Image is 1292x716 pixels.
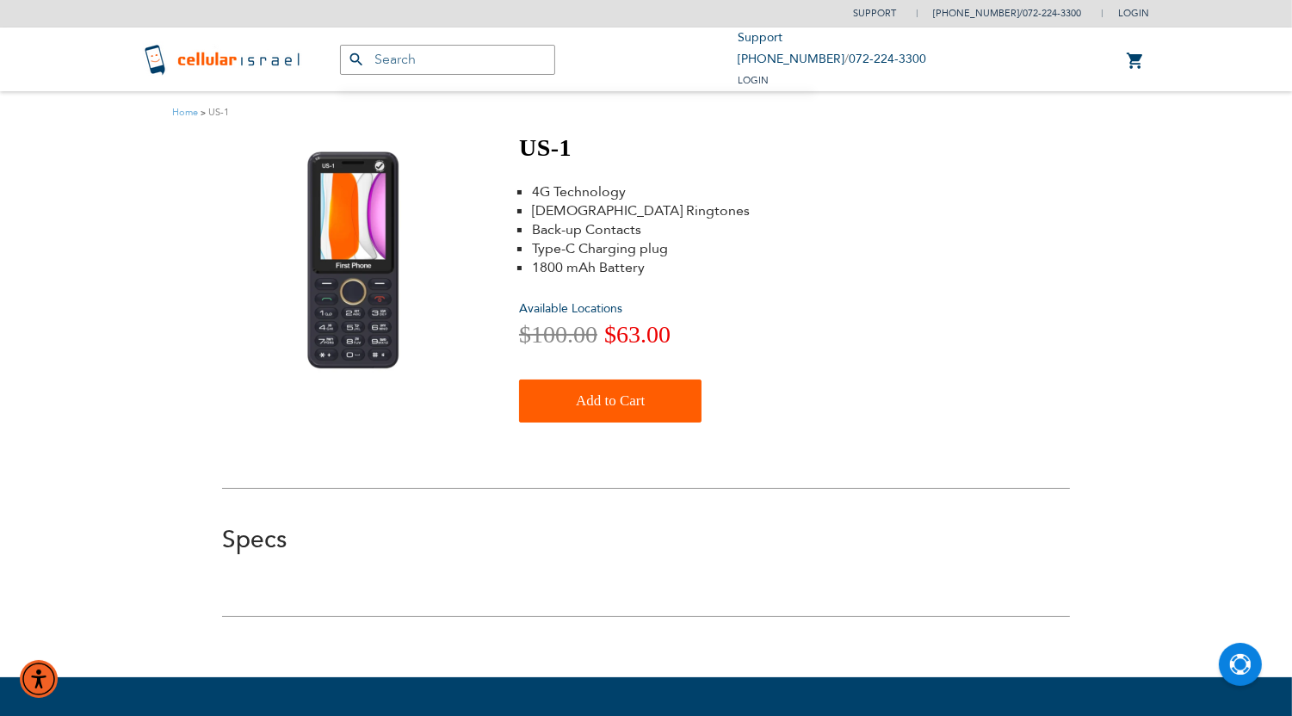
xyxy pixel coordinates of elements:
[1023,7,1082,20] a: 072-224-3300
[262,133,433,383] img: US-1
[519,133,750,163] h1: US-1
[532,239,750,258] li: Type-C Charging plug
[934,7,1020,20] a: [PHONE_NUMBER]
[532,258,750,277] li: 1800 mAh Battery
[738,74,769,87] span: Login
[173,106,199,119] a: Home
[532,182,750,201] li: 4G Technology
[738,51,844,67] a: [PHONE_NUMBER]
[519,380,702,423] button: Add to Cart
[854,7,897,20] a: Support
[738,29,782,46] a: Support
[738,49,926,71] li: /
[849,51,926,67] a: 072-224-3300
[576,384,645,418] span: Add to Cart
[917,1,1082,26] li: /
[199,104,230,120] li: US-1
[340,45,555,75] input: Search
[222,523,287,556] a: Specs
[532,220,750,239] li: Back-up Contacts
[604,321,671,348] span: $63.00
[20,660,58,698] div: Accessibility Menu
[1119,7,1150,20] span: Login
[519,321,597,348] span: $100.00
[143,42,306,77] img: Cellular Israel
[532,201,750,220] li: [DEMOGRAPHIC_DATA] Ringtones
[519,300,622,317] a: Available Locations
